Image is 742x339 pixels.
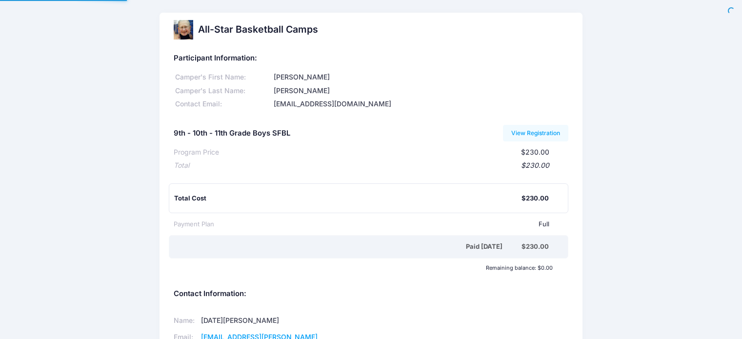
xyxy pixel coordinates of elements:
[503,125,569,141] a: View Registration
[272,99,568,109] div: [EMAIL_ADDRESS][DOMAIN_NAME]
[214,219,549,229] div: Full
[174,194,521,203] div: Total Cost
[174,99,272,109] div: Contact Email:
[174,72,272,82] div: Camper's First Name:
[169,265,557,271] div: Remaining balance: $0.00
[272,72,568,82] div: [PERSON_NAME]
[521,148,549,156] span: $230.00
[174,290,568,299] h5: Contact Information:
[189,160,549,171] div: $230.00
[174,129,290,138] h5: 9th - 10th - 11th Grade Boys SFBL
[521,194,549,203] div: $230.00
[174,219,214,229] div: Payment Plan
[176,242,521,252] div: Paid [DATE]
[174,54,568,63] h5: Participant Information:
[521,242,549,252] div: $230.00
[174,313,198,329] td: Name:
[272,86,568,96] div: [PERSON_NAME]
[174,147,219,158] div: Program Price
[198,24,318,35] h2: All-Star Basketball Camps
[198,313,358,329] td: [DATE][PERSON_NAME]
[174,160,189,171] div: Total
[174,86,272,96] div: Camper's Last Name:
